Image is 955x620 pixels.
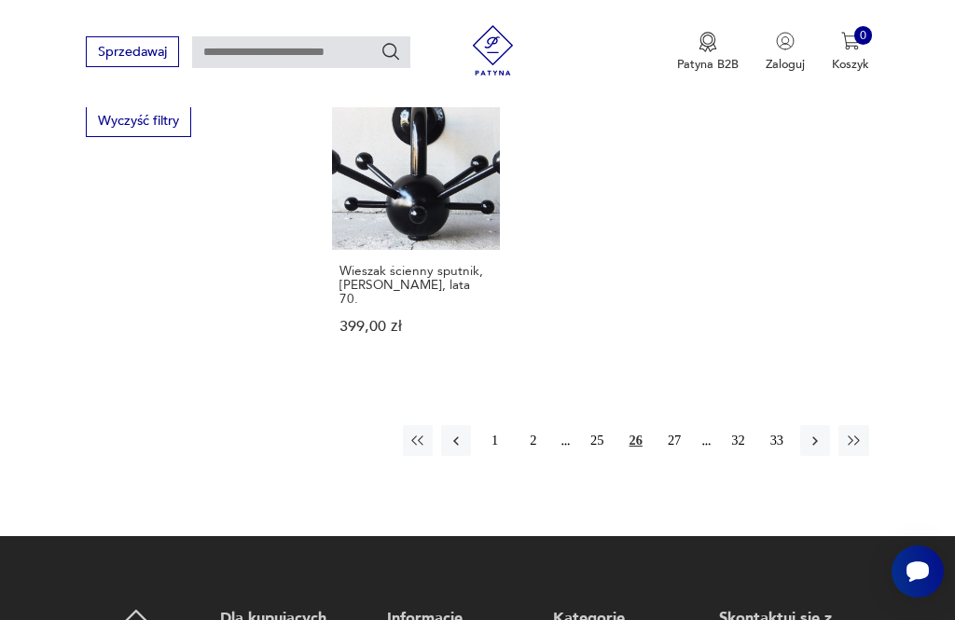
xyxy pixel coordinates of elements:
div: 0 [854,26,873,45]
img: Ikona medalu [699,32,717,52]
button: 27 [659,425,689,455]
a: Sprzedawaj [86,48,178,59]
img: Ikona koszyka [841,32,860,50]
button: Sprzedawaj [86,36,178,67]
button: 25 [582,425,612,455]
a: Produkt wyprzedanyWieszak ścienny sputnik, O. Borsani, lata 70.Wieszak ścienny sputnik, [PERSON_N... [332,82,500,366]
iframe: Smartsupp widget button [892,545,944,598]
button: 33 [762,425,792,455]
img: Patyna - sklep z meblami i dekoracjami vintage [462,25,524,76]
button: Szukaj [381,41,401,62]
button: Patyna B2B [677,32,739,73]
button: 2 [519,425,548,455]
button: Wyczyść filtry [86,106,190,137]
h3: Wieszak ścienny sputnik, [PERSON_NAME], lata 70. [339,264,492,307]
a: Ikona medaluPatyna B2B [677,32,739,73]
p: Zaloguj [766,56,805,73]
p: Koszyk [832,56,869,73]
p: Patyna B2B [677,56,739,73]
button: 32 [723,425,753,455]
button: 1 [479,425,509,455]
button: 0Koszyk [832,32,869,73]
p: 399,00 zł [339,320,492,334]
img: Ikonka użytkownika [776,32,795,50]
button: Zaloguj [766,32,805,73]
button: 26 [621,425,651,455]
